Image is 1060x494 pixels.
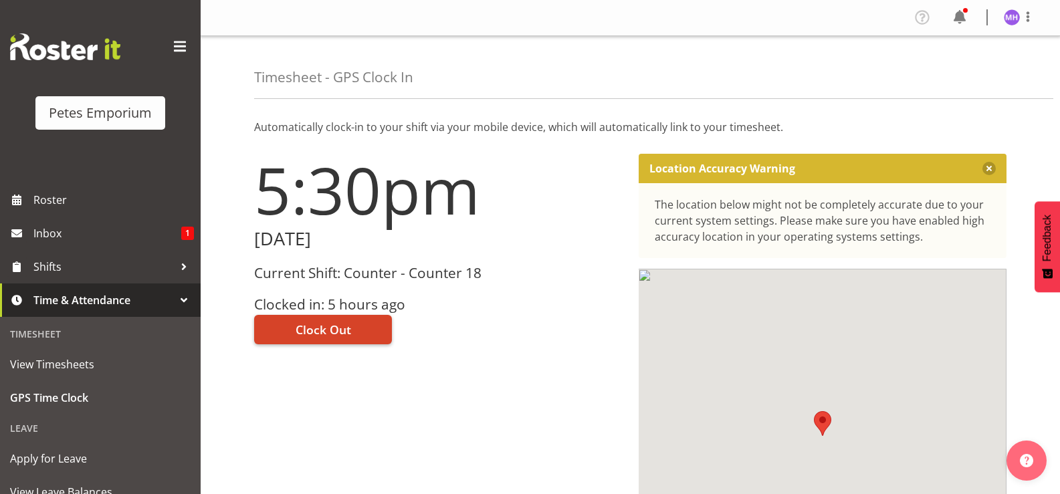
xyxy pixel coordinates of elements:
button: Clock Out [254,315,392,344]
p: Location Accuracy Warning [649,162,795,175]
h3: Current Shift: Counter - Counter 18 [254,265,623,281]
a: View Timesheets [3,348,197,381]
span: 1 [181,227,194,240]
img: help-xxl-2.png [1020,454,1033,467]
div: Petes Emporium [49,103,152,123]
img: mackenzie-halford4471.jpg [1004,9,1020,25]
span: GPS Time Clock [10,388,191,408]
span: Inbox [33,223,181,243]
img: Rosterit website logo [10,33,120,60]
div: Leave [3,414,197,442]
div: Timesheet [3,320,197,348]
span: Clock Out [296,321,351,338]
h3: Clocked in: 5 hours ago [254,297,623,312]
span: Apply for Leave [10,449,191,469]
span: Shifts [33,257,174,277]
a: Apply for Leave [3,442,197,475]
span: Feedback [1041,215,1053,261]
span: Roster [33,190,194,210]
h2: [DATE] [254,229,623,249]
button: Feedback - Show survey [1035,201,1060,292]
button: Close message [982,162,996,175]
a: GPS Time Clock [3,381,197,414]
h1: 5:30pm [254,154,623,226]
h4: Timesheet - GPS Clock In [254,70,413,85]
span: Time & Attendance [33,290,174,310]
span: View Timesheets [10,354,191,374]
div: The location below might not be completely accurate due to your current system settings. Please m... [655,197,991,245]
p: Automatically clock-in to your shift via your mobile device, which will automatically link to you... [254,119,1006,135]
